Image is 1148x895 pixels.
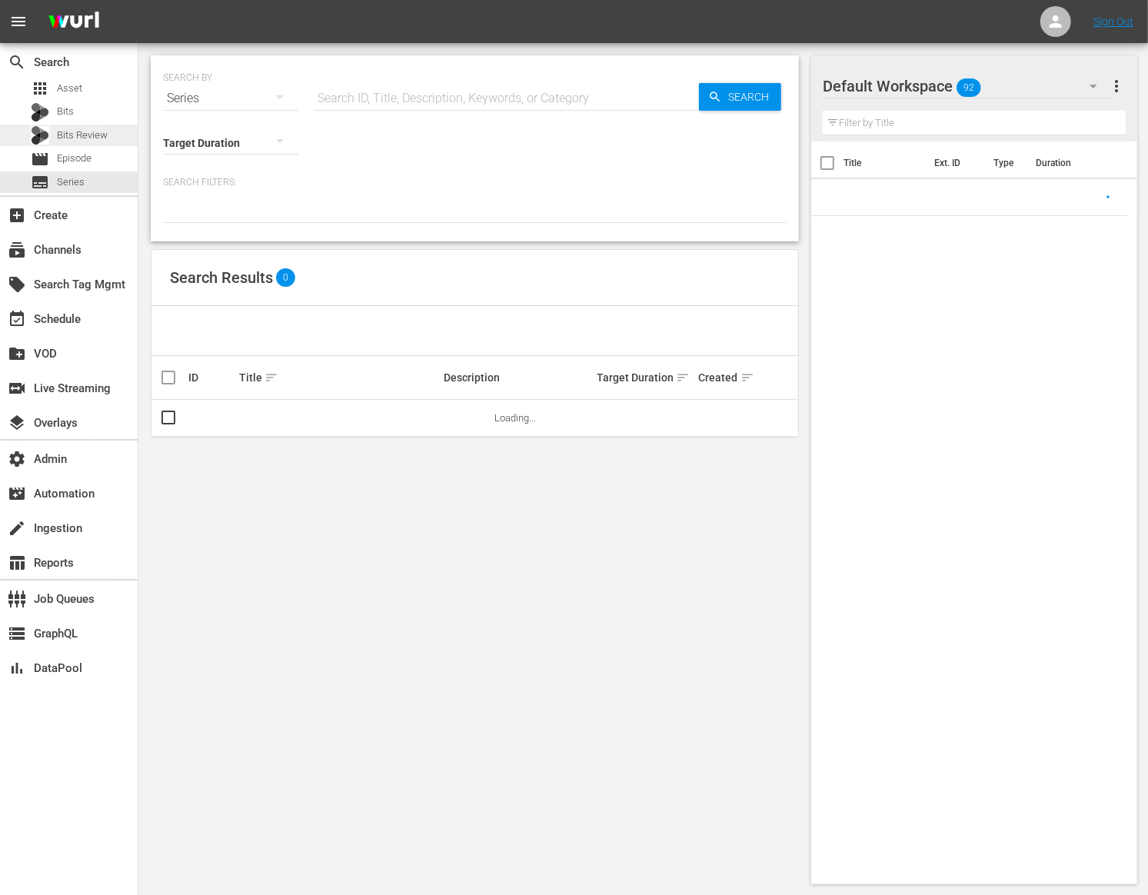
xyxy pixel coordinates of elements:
[8,450,26,468] span: Admin
[57,128,108,143] span: Bits Review
[8,624,26,643] span: GraphQL
[239,368,438,387] div: Title
[8,206,26,225] span: Create
[676,371,690,384] span: sort
[276,268,295,287] span: 0
[1107,77,1126,95] span: more_vert
[57,151,92,166] span: Episode
[1093,15,1133,28] a: Sign Out
[188,371,235,384] div: ID
[1027,141,1119,185] th: Duration
[57,175,85,190] span: Series
[265,371,278,384] span: sort
[722,83,781,111] span: Search
[163,176,787,189] p: Search Filters:
[1107,68,1126,105] button: more_vert
[925,141,984,185] th: Ext. ID
[597,368,694,387] div: Target Duration
[8,53,26,72] span: Search
[31,103,49,121] div: Bits
[57,104,74,119] span: Bits
[8,554,26,572] span: Reports
[9,12,28,31] span: menu
[957,72,981,104] span: 92
[8,519,26,537] span: Ingestion
[8,241,26,259] span: Channels
[494,412,536,424] span: Loading...
[823,65,1112,108] div: Default Workspace
[844,141,925,185] th: Title
[8,310,26,328] span: Schedule
[37,4,111,40] img: ans4CAIJ8jUAAAAAAAAAAAAAAAAAAAAAAAAgQb4GAAAAAAAAAAAAAAAAAAAAAAAAJMjXAAAAAAAAAAAAAAAAAAAAAAAAgAT5G...
[163,77,298,120] div: Series
[444,371,592,384] div: Description
[31,126,49,145] div: Bits Review
[31,150,49,168] span: Episode
[31,79,49,98] span: Asset
[8,659,26,677] span: DataPool
[8,414,26,432] span: Overlays
[740,371,754,384] span: sort
[8,275,26,294] span: Search Tag Mgmt
[31,173,49,191] span: Series
[699,83,781,111] button: Search
[984,141,1027,185] th: Type
[170,268,273,287] span: Search Results
[8,379,26,398] span: Live Streaming
[8,590,26,608] span: Job Queues
[699,368,745,387] div: Created
[8,344,26,363] span: VOD
[8,484,26,503] span: Automation
[57,81,82,96] span: Asset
